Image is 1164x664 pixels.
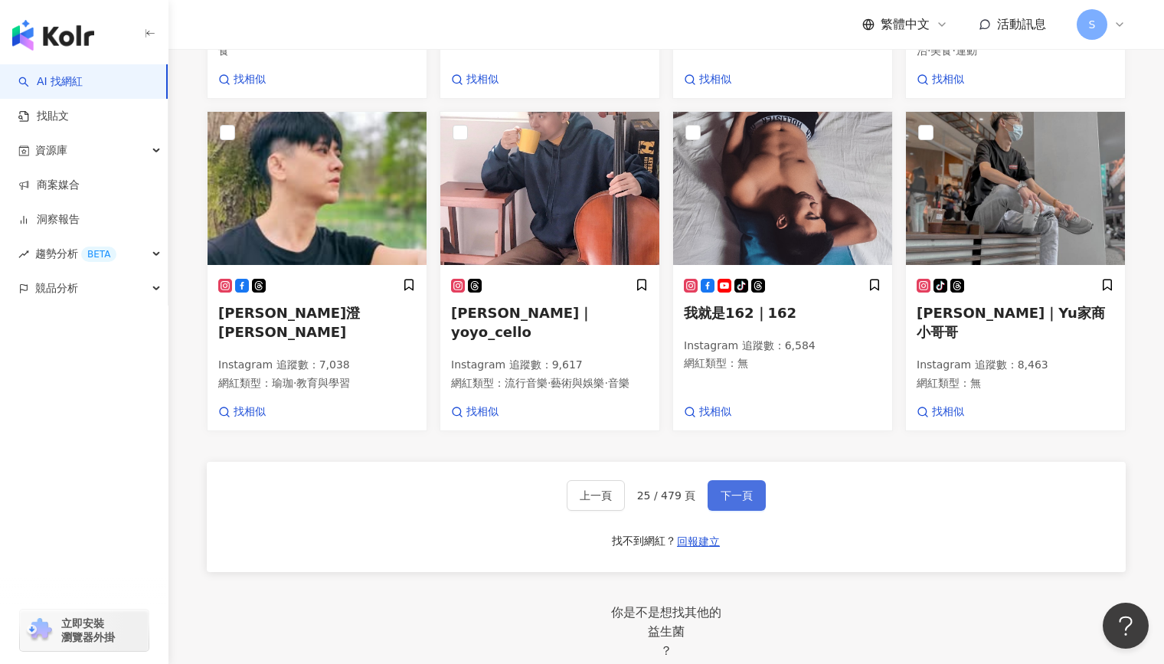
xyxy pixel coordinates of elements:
[1103,603,1149,649] iframe: Help Scout Beacon - Open
[905,111,1126,431] a: KOL Avatar[PERSON_NAME]｜Yu家商小哥哥Instagram 追蹤數：8,463網紅類型：無找相似
[906,112,1125,265] img: KOL Avatar
[35,271,78,306] span: 競品分析
[684,305,796,321] span: 我就是162｜162
[218,305,360,340] span: [PERSON_NAME]澄[PERSON_NAME]
[676,529,721,554] button: 回報建立
[917,305,1105,340] span: [PERSON_NAME]｜Yu家商小哥哥
[917,376,1114,391] p: 網紅類型 ： 無
[684,356,881,371] p: 網紅類型 ： 無
[466,72,499,87] span: 找相似
[272,377,293,389] span: 瑜珈
[234,72,266,87] span: 找相似
[927,44,930,57] span: ·
[20,610,149,651] a: chrome extension立即安裝 瀏覽器外掛
[580,489,612,502] span: 上一頁
[218,376,416,391] p: 網紅類型 ：
[672,111,893,431] a: KOL Avatar我就是162｜162Instagram 追蹤數：6,584網紅類型：無找相似
[25,618,54,643] img: chrome extension
[567,480,625,511] button: 上一頁
[677,535,720,548] span: 回報建立
[81,247,116,262] div: BETA
[551,377,604,389] span: 藝術與娛樂
[18,109,69,124] a: 找貼文
[932,404,964,420] span: 找相似
[932,72,964,87] span: 找相似
[296,377,350,389] span: 教育與學習
[451,376,649,391] p: 網紅類型 ：
[637,489,696,502] span: 25 / 479 頁
[505,377,548,389] span: 流行音樂
[18,74,83,90] a: searchAI 找網紅
[611,603,721,660] div: 你是不是想找其他的 ？
[208,112,427,265] img: KOL Avatar
[708,480,766,511] button: 下一頁
[684,72,731,87] a: 找相似
[466,404,499,420] span: 找相似
[997,17,1046,31] span: 活動訊息
[604,377,607,389] span: ·
[721,489,753,502] span: 下一頁
[18,178,80,193] a: 商案媒合
[451,404,499,420] a: 找相似
[218,72,266,87] a: 找相似
[952,44,955,57] span: ·
[684,404,731,420] a: 找相似
[218,29,410,57] span: 美食
[881,16,930,33] span: 繁體中文
[18,212,80,227] a: 洞察報告
[61,617,115,644] span: 立即安裝 瀏覽器外掛
[917,404,964,420] a: 找相似
[35,237,116,271] span: 趨勢分析
[930,44,952,57] span: 美食
[699,72,731,87] span: 找相似
[917,358,1114,373] p: Instagram 追蹤數 ： 8,463
[612,534,676,549] div: 找不到網紅？
[917,29,1109,57] span: 台灣政治
[451,72,499,87] a: 找相似
[956,44,977,57] span: 運動
[917,72,964,87] a: 找相似
[440,111,660,431] a: KOL Avatar[PERSON_NAME]｜yoyo_celloInstagram 追蹤數：9,617網紅類型：流行音樂·藝術與娛樂·音樂找相似
[1089,16,1096,33] span: S
[234,404,266,420] span: 找相似
[451,358,649,373] p: Instagram 追蹤數 ： 9,617
[440,112,659,265] img: KOL Avatar
[18,249,29,260] span: rise
[293,377,296,389] span: ·
[548,377,551,389] span: ·
[673,112,892,265] img: KOL Avatar
[684,339,881,354] p: Instagram 追蹤數 ： 6,584
[35,133,67,168] span: 資源庫
[611,622,721,641] div: 益生菌
[12,20,94,51] img: logo
[218,404,266,420] a: 找相似
[218,358,416,373] p: Instagram 追蹤數 ： 7,038
[699,404,731,420] span: 找相似
[608,377,629,389] span: 音樂
[207,111,427,431] a: KOL Avatar[PERSON_NAME]澄[PERSON_NAME]Instagram 追蹤數：7,038網紅類型：瑜珈·教育與學習找相似
[451,305,593,340] span: [PERSON_NAME]｜yoyo_cello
